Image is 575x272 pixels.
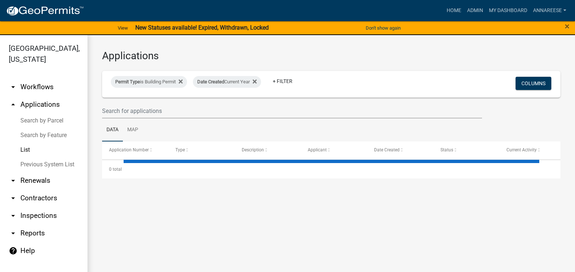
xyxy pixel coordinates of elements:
[9,229,18,238] i: arrow_drop_down
[123,118,143,142] a: Map
[374,147,400,152] span: Date Created
[486,4,530,18] a: My Dashboard
[565,22,570,31] button: Close
[115,22,131,34] a: View
[102,50,560,62] h3: Applications
[197,79,224,84] span: Date Created
[193,76,261,88] div: Current Year
[102,118,123,142] a: Data
[9,246,18,255] i: help
[9,100,18,109] i: arrow_drop_up
[115,79,140,84] span: Permit Type
[565,21,570,31] span: ×
[434,141,500,159] datatable-header-cell: Status
[301,141,367,159] datatable-header-cell: Applicant
[367,141,434,159] datatable-header-cell: Date Created
[444,4,464,18] a: Home
[267,75,298,88] a: + Filter
[111,76,187,88] div: is Building Permit
[9,176,18,185] i: arrow_drop_down
[102,103,482,118] input: Search for applications
[530,4,569,18] a: annareese
[500,141,566,159] datatable-header-cell: Current Activity
[363,22,404,34] button: Don't show again
[308,147,327,152] span: Applicant
[506,147,537,152] span: Current Activity
[464,4,486,18] a: Admin
[234,141,301,159] datatable-header-cell: Description
[440,147,453,152] span: Status
[102,141,168,159] datatable-header-cell: Application Number
[168,141,235,159] datatable-header-cell: Type
[242,147,264,152] span: Description
[135,24,269,31] strong: New Statuses available! Expired, Withdrawn, Locked
[109,147,149,152] span: Application Number
[9,83,18,91] i: arrow_drop_down
[175,147,185,152] span: Type
[102,160,560,178] div: 0 total
[9,194,18,203] i: arrow_drop_down
[9,211,18,220] i: arrow_drop_down
[516,77,551,90] button: Columns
